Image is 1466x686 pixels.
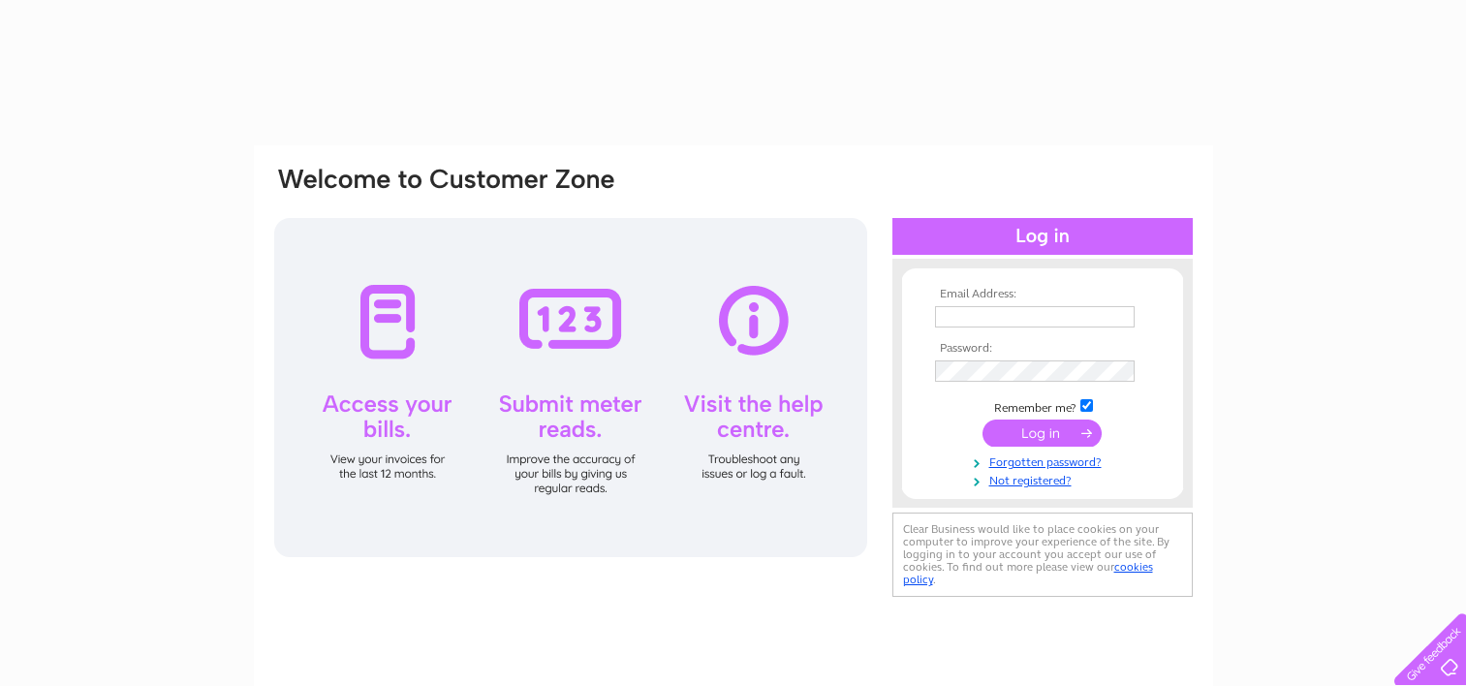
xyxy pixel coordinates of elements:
[930,288,1155,301] th: Email Address:
[892,513,1193,597] div: Clear Business would like to place cookies on your computer to improve your experience of the sit...
[935,470,1155,488] a: Not registered?
[930,396,1155,416] td: Remember me?
[930,342,1155,356] th: Password:
[903,560,1153,586] a: cookies policy
[983,420,1102,447] input: Submit
[935,452,1155,470] a: Forgotten password?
